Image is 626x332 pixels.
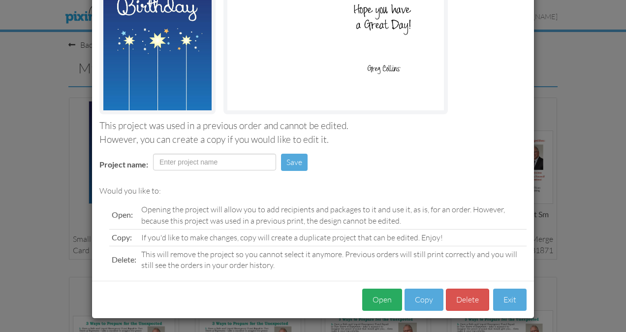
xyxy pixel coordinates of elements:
td: If you'd like to make changes, copy will create a duplicate project that can be edited. Enjoy! [139,229,527,246]
span: Open: [112,210,133,219]
button: Open [362,289,402,311]
td: This will remove the project so you cannot select it anymore. Previous orders will still print co... [139,246,527,273]
label: Project name: [99,159,148,170]
td: Opening the project will allow you to add recipients and packages to it and use it, as is, for an... [139,201,527,229]
div: Would you like to: [99,185,527,197]
button: Save [281,154,308,171]
input: Enter project name [153,154,276,170]
button: Exit [493,289,527,311]
button: Delete [446,289,489,311]
div: However, you can create a copy if you would like to edit it. [99,133,527,146]
span: Copy: [112,232,132,242]
button: Copy [405,289,443,311]
div: This project was used in a previous order and cannot be edited. [99,119,527,133]
span: Delete: [112,255,136,264]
